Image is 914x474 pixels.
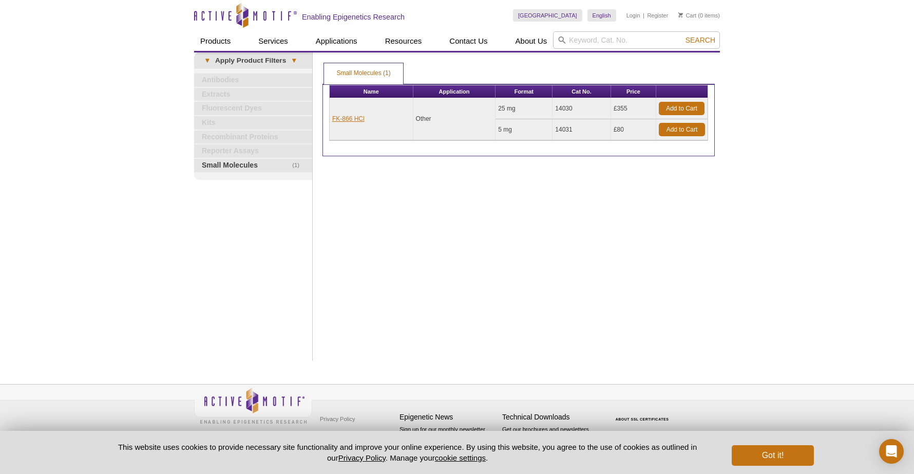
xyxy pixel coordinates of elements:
[194,88,312,101] a: Extracts
[413,85,496,98] th: Application
[194,116,312,130] a: Kits
[332,114,365,123] a: FK-866 HCl
[194,52,312,69] a: ▾Apply Product Filters▾
[685,36,715,44] span: Search
[317,411,357,427] a: Privacy Policy
[317,427,371,442] a: Terms & Conditions
[443,31,493,51] a: Contact Us
[399,413,497,422] h4: Epigenetic News
[553,85,611,98] th: Cat No.
[682,35,718,45] button: Search
[292,159,305,172] span: (1)
[678,12,696,19] a: Cart
[502,413,600,422] h4: Technical Downloads
[587,9,616,22] a: English
[199,56,215,65] span: ▾
[611,85,656,98] th: Price
[611,119,656,140] td: £80
[513,9,582,22] a: [GEOGRAPHIC_DATA]
[194,102,312,115] a: Fluorescent Dyes
[379,31,428,51] a: Resources
[678,9,720,22] li: (0 items)
[413,98,496,140] td: Other
[194,31,237,51] a: Products
[194,159,312,172] a: (1)Small Molecules
[324,63,403,84] a: Small Molecules (1)
[330,85,413,98] th: Name
[286,56,302,65] span: ▾
[310,31,364,51] a: Applications
[502,425,600,451] p: Get our brochures and newsletters, or request them by mail.
[611,98,656,119] td: £355
[252,31,294,51] a: Services
[194,144,312,158] a: Reporter Assays
[605,403,682,425] table: Click to Verify - This site chose Symantec SSL for secure e-commerce and confidential communicati...
[194,131,312,144] a: Recombinant Proteins
[509,31,554,51] a: About Us
[616,417,669,421] a: ABOUT SSL CERTIFICATES
[659,123,705,136] a: Add to Cart
[338,453,386,462] a: Privacy Policy
[399,425,497,460] p: Sign up for our monthly newsletter highlighting recent publications in the field of epigenetics.
[496,98,553,119] td: 25 mg
[553,119,611,140] td: 14031
[553,98,611,119] td: 14030
[647,12,668,19] a: Register
[553,31,720,49] input: Keyword, Cat. No.
[732,445,814,466] button: Got it!
[879,439,904,464] div: Open Intercom Messenger
[496,85,553,98] th: Format
[435,453,486,462] button: cookie settings
[659,102,704,115] a: Add to Cart
[194,74,312,87] a: Antibodies
[100,442,715,463] p: This website uses cookies to provide necessary site functionality and improve your online experie...
[496,119,553,140] td: 5 mg
[302,12,405,22] h2: Enabling Epigenetics Research
[626,12,640,19] a: Login
[194,385,312,426] img: Active Motif,
[643,9,644,22] li: |
[678,12,683,17] img: Your Cart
